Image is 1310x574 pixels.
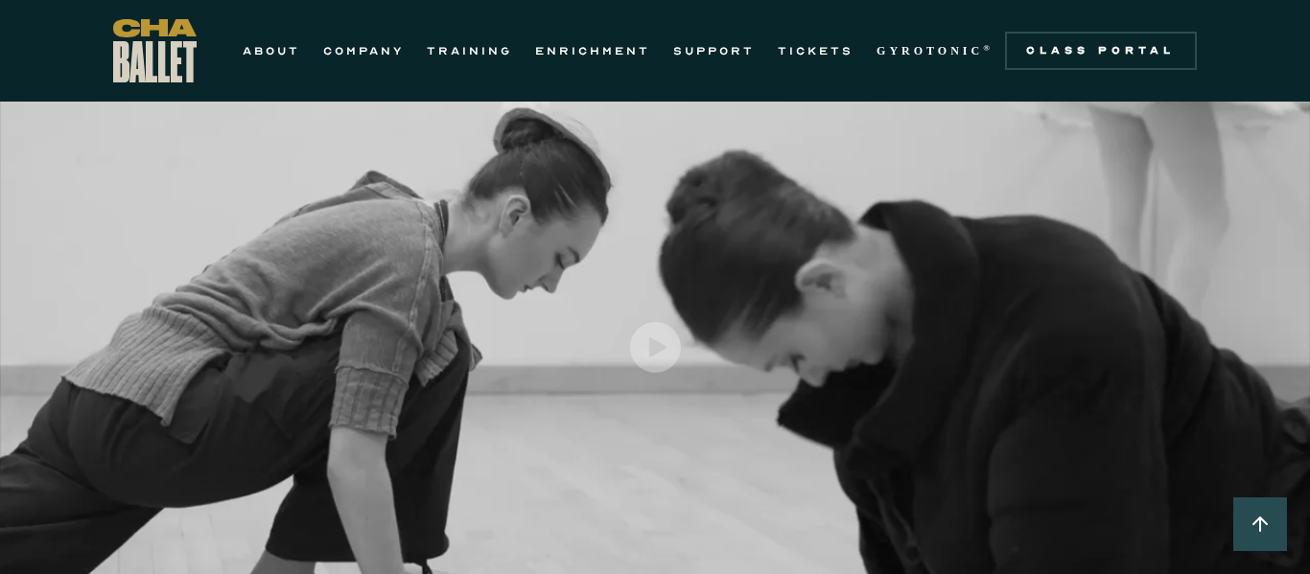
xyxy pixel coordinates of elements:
sup: ® [983,43,994,53]
strong: GYROTONIC [877,44,983,57]
a: ENRICHMENT [535,39,650,62]
div: Class Portal [1017,43,1185,58]
a: GYROTONIC® [877,39,994,62]
a: home [113,19,197,82]
a: COMPANY [323,39,404,62]
a: ABOUT [243,39,300,62]
a: Class Portal [1005,32,1197,70]
a: TICKETS [778,39,854,62]
a: SUPPORT [673,39,755,62]
a: TRAINING [427,39,512,62]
